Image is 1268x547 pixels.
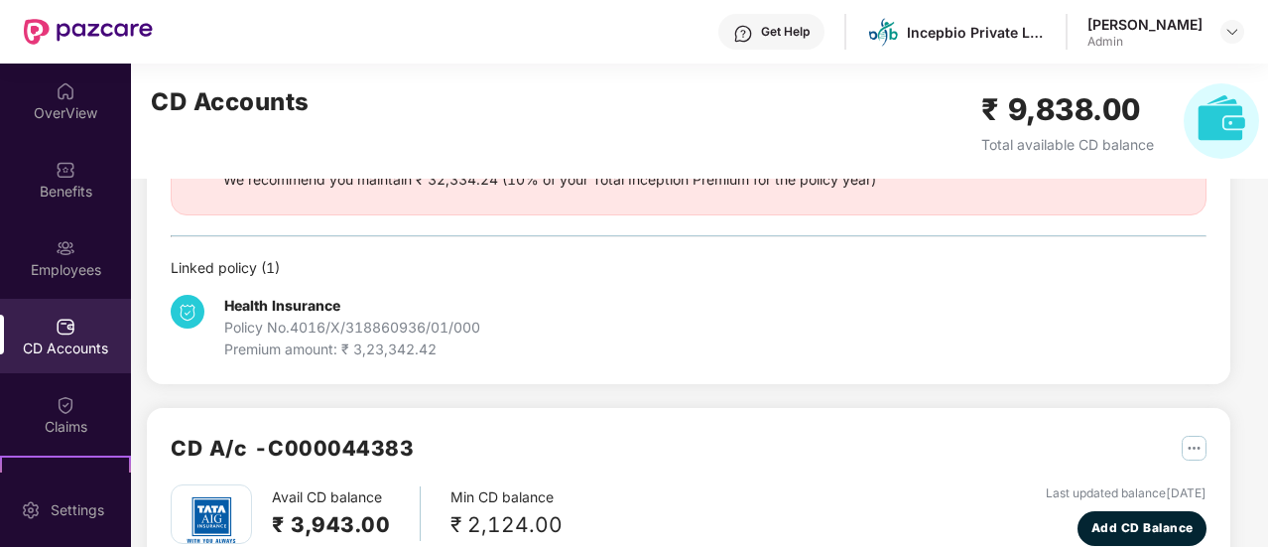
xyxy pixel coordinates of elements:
b: Health Insurance [224,297,340,314]
div: Last updated balance [DATE] [1046,484,1206,503]
img: svg+xml;base64,PHN2ZyBpZD0iQ0RfQWNjb3VudHMiIGRhdGEtbmFtZT0iQ0QgQWNjb3VudHMiIHhtbG5zPSJodHRwOi8vd3... [56,317,75,337]
img: svg+xml;base64,PHN2ZyBpZD0iRHJvcGRvd24tMzJ4MzIiIHhtbG5zPSJodHRwOi8vd3d3LnczLm9yZy8yMDAwL3N2ZyIgd2... [1224,24,1240,40]
img: svg+xml;base64,PHN2ZyB4bWxucz0iaHR0cDovL3d3dy53My5vcmcvMjAwMC9zdmciIHhtbG5zOnhsaW5rPSJodHRwOi8vd3... [1184,83,1259,159]
div: Admin [1087,34,1203,50]
div: We recommend you maintain ₹ 32,334.24 (10% of your Total Inception Premium for the policy year) [223,169,876,191]
img: svg+xml;base64,PHN2ZyBpZD0iSGVscC0zMngzMiIgeG1sbnM9Imh0dHA6Ly93d3cudzMub3JnLzIwMDAvc3ZnIiB3aWR0aD... [733,24,753,44]
img: svg+xml;base64,PHN2ZyB4bWxucz0iaHR0cDovL3d3dy53My5vcmcvMjAwMC9zdmciIHdpZHRoPSIyNSIgaGVpZ2h0PSIyNS... [1182,436,1206,461]
span: Total available CD balance [981,136,1154,153]
img: New Pazcare Logo [24,19,153,45]
div: Get Help [761,24,810,40]
img: svg+xml;base64,PHN2ZyB4bWxucz0iaHR0cDovL3d3dy53My5vcmcvMjAwMC9zdmciIHdpZHRoPSIzNCIgaGVpZ2h0PSIzNC... [171,295,204,329]
img: svg+xml;base64,PHN2ZyBpZD0iQmVuZWZpdHMiIHhtbG5zPSJodHRwOi8vd3d3LnczLm9yZy8yMDAwL3N2ZyIgd2lkdGg9Ij... [56,160,75,180]
img: svg+xml;base64,PHN2ZyBpZD0iSG9tZSIgeG1sbnM9Imh0dHA6Ly93d3cudzMub3JnLzIwMDAvc3ZnIiB3aWR0aD0iMjAiIG... [56,81,75,101]
span: Add CD Balance [1091,519,1194,538]
div: [PERSON_NAME] [1087,15,1203,34]
img: svg+xml;base64,PHN2ZyBpZD0iU2V0dGluZy0yMHgyMCIgeG1sbnM9Imh0dHA6Ly93d3cudzMub3JnLzIwMDAvc3ZnIiB3aW... [21,500,41,520]
div: Avail CD balance [272,486,421,541]
div: Policy No. 4016/X/318860936/01/000 [224,317,480,339]
img: svg+xml;base64,PHN2ZyBpZD0iQ2xhaW0iIHhtbG5zPSJodHRwOi8vd3d3LnczLm9yZy8yMDAwL3N2ZyIgd2lkdGg9IjIwIi... [56,395,75,415]
div: Premium amount: ₹ 3,23,342.42 [224,339,480,360]
div: ₹ 2,124.00 [450,508,563,541]
button: Add CD Balance [1078,511,1206,546]
h2: CD Accounts [151,83,310,121]
div: Settings [45,500,110,520]
img: svg+xml;base64,PHN2ZyBpZD0iRW1wbG95ZWVzIiB4bWxucz0iaHR0cDovL3d3dy53My5vcmcvMjAwMC9zdmciIHdpZHRoPS... [56,238,75,258]
div: Min CD balance [450,486,563,541]
h2: ₹ 3,943.00 [272,508,390,541]
h2: CD A/c - C000044383 [171,432,414,465]
h2: ₹ 9,838.00 [981,86,1154,133]
div: Incepbio Private Limited [907,23,1046,42]
div: Linked policy ( 1 ) [171,257,1206,279]
img: download.png [869,18,898,47]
